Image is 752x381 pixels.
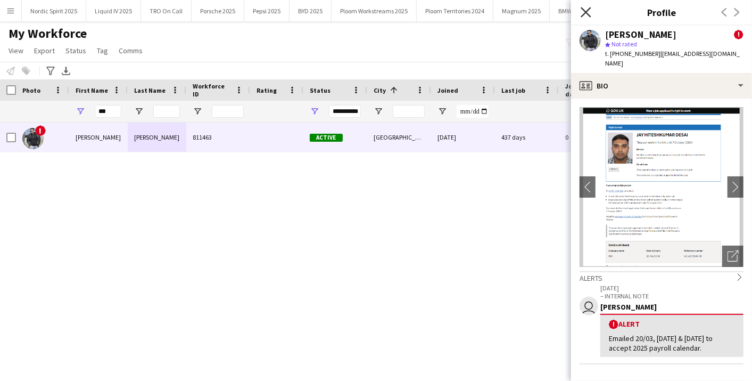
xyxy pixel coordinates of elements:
[186,123,250,152] div: 811463
[310,107,319,116] button: Open Filter Menu
[571,5,752,19] h3: Profile
[310,86,330,94] span: Status
[457,105,489,118] input: Joined Filter Input
[565,82,609,98] span: Jobs (last 90 days)
[495,123,559,152] div: 437 days
[431,123,495,152] div: [DATE]
[141,1,192,21] button: TRO On Call
[244,1,290,21] button: Pepsi 2025
[114,44,147,58] a: Comms
[734,30,743,39] span: !
[9,26,87,42] span: My Workforce
[580,107,743,267] img: Crew avatar or photo
[501,86,525,94] span: Last job
[97,46,108,55] span: Tag
[93,44,112,58] a: Tag
[86,1,141,21] button: Liquid IV 2025
[30,44,59,58] a: Export
[44,64,57,77] app-action-btn: Advanced filters
[417,1,493,21] button: Ploom Territories 2024
[4,44,28,58] a: View
[61,44,90,58] a: Status
[9,46,23,55] span: View
[119,46,143,55] span: Comms
[605,50,740,67] span: | [EMAIL_ADDRESS][DOMAIN_NAME]
[374,86,386,94] span: City
[600,292,743,300] p: – INTERNAL NOTE
[69,123,128,152] div: [PERSON_NAME]
[609,320,618,329] span: !
[193,82,231,98] span: Workforce ID
[65,46,86,55] span: Status
[153,105,180,118] input: Last Name Filter Input
[605,50,660,58] span: t. [PHONE_NUMBER]
[600,284,743,292] p: [DATE]
[580,271,743,283] div: Alerts
[559,123,628,152] div: 0
[290,1,332,21] button: BYD 2025
[134,86,166,94] span: Last Name
[493,1,550,21] button: Magnum 2025
[374,107,383,116] button: Open Filter Menu
[35,125,46,136] span: !
[22,86,40,94] span: Photo
[571,73,752,99] div: Bio
[193,107,202,116] button: Open Filter Menu
[611,40,637,48] span: Not rated
[393,105,425,118] input: City Filter Input
[257,86,277,94] span: Rating
[76,107,85,116] button: Open Filter Menu
[76,86,108,94] span: First Name
[437,107,447,116] button: Open Filter Menu
[437,86,458,94] span: Joined
[605,30,676,39] div: [PERSON_NAME]
[212,105,244,118] input: Workforce ID Filter Input
[134,107,144,116] button: Open Filter Menu
[60,64,72,77] app-action-btn: Export XLSX
[95,105,121,118] input: First Name Filter Input
[550,1,594,21] button: BMW 2025
[609,319,735,329] div: Alert
[192,1,244,21] button: Porsche 2025
[34,46,55,55] span: Export
[22,128,44,149] img: Jay Desai
[600,302,743,312] div: [PERSON_NAME]
[128,123,186,152] div: [PERSON_NAME]
[367,123,431,152] div: [GEOGRAPHIC_DATA]
[722,246,743,267] div: Open photos pop-in
[609,334,735,353] div: Emailed 20/03, [DATE] & [DATE] to accept 2025 payroll calendar.
[310,134,343,142] span: Active
[22,1,86,21] button: Nordic Spirit 2025
[332,1,417,21] button: Ploom Workstreams 2025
